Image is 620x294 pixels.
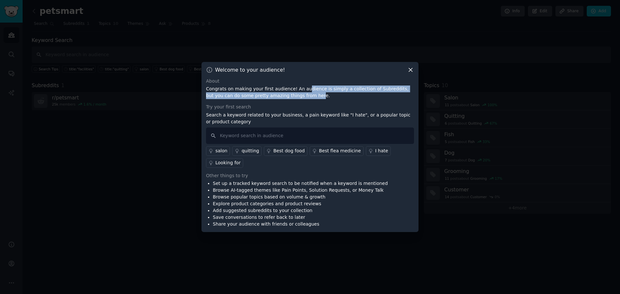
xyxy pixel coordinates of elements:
div: I hate [375,147,388,154]
h3: Welcome to your audience! [215,66,285,73]
div: salon [215,147,227,154]
li: Set up a tracked keyword search to be notified when a keyword is mentioned [213,180,388,187]
div: About [206,78,414,85]
a: salon [206,146,230,156]
div: Other things to try [206,172,414,179]
div: quitting [242,147,259,154]
li: Browse popular topics based on volume & growth [213,194,388,200]
li: Explore product categories and product reviews [213,200,388,207]
p: Congrats on making your first audience! An audience is simply a collection of Subreddits, but you... [206,86,414,99]
a: I hate [366,146,391,156]
div: Best flea medicine [319,147,361,154]
li: Share your audience with friends or colleagues [213,221,388,228]
a: quitting [232,146,262,156]
div: Try your first search [206,104,414,110]
a: Looking for [206,158,243,168]
div: Looking for [215,159,241,166]
input: Keyword search in audience [206,127,414,144]
p: Search a keyword related to your business, a pain keyword like "I hate", or a popular topic or pr... [206,112,414,125]
a: Best dog food [264,146,307,156]
li: Save conversations to refer back to later [213,214,388,221]
a: Best flea medicine [310,146,364,156]
li: Browse AI-tagged themes like Pain Points, Solution Requests, or Money Talk [213,187,388,194]
li: Add suggested subreddits to your collection [213,207,388,214]
div: Best dog food [273,147,305,154]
